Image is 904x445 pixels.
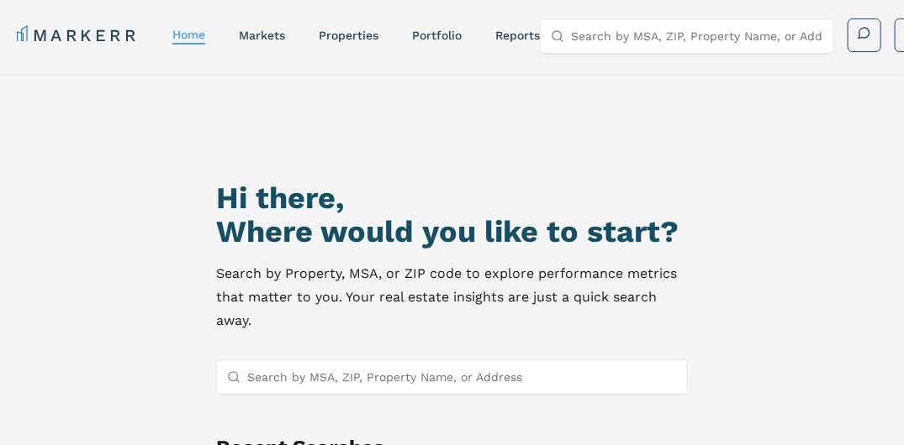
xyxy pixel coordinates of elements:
a: home [172,28,205,41]
a: MARKERR [17,24,139,47]
h1: Hi there, [216,181,688,215]
p: Search by Property, MSA, or ZIP code to explore performance metrics that matter to you. Your real... [216,262,688,332]
a: Portfolio [412,29,462,42]
input: Search by MSA, ZIP, Property Name, or Address [247,360,677,394]
input: Search by MSA, ZIP, Property Name, or Address [571,19,823,53]
a: properties [319,29,378,42]
a: markets [239,29,285,42]
h2: Where would you like to start? [216,215,688,249]
a: reports [495,29,540,42]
